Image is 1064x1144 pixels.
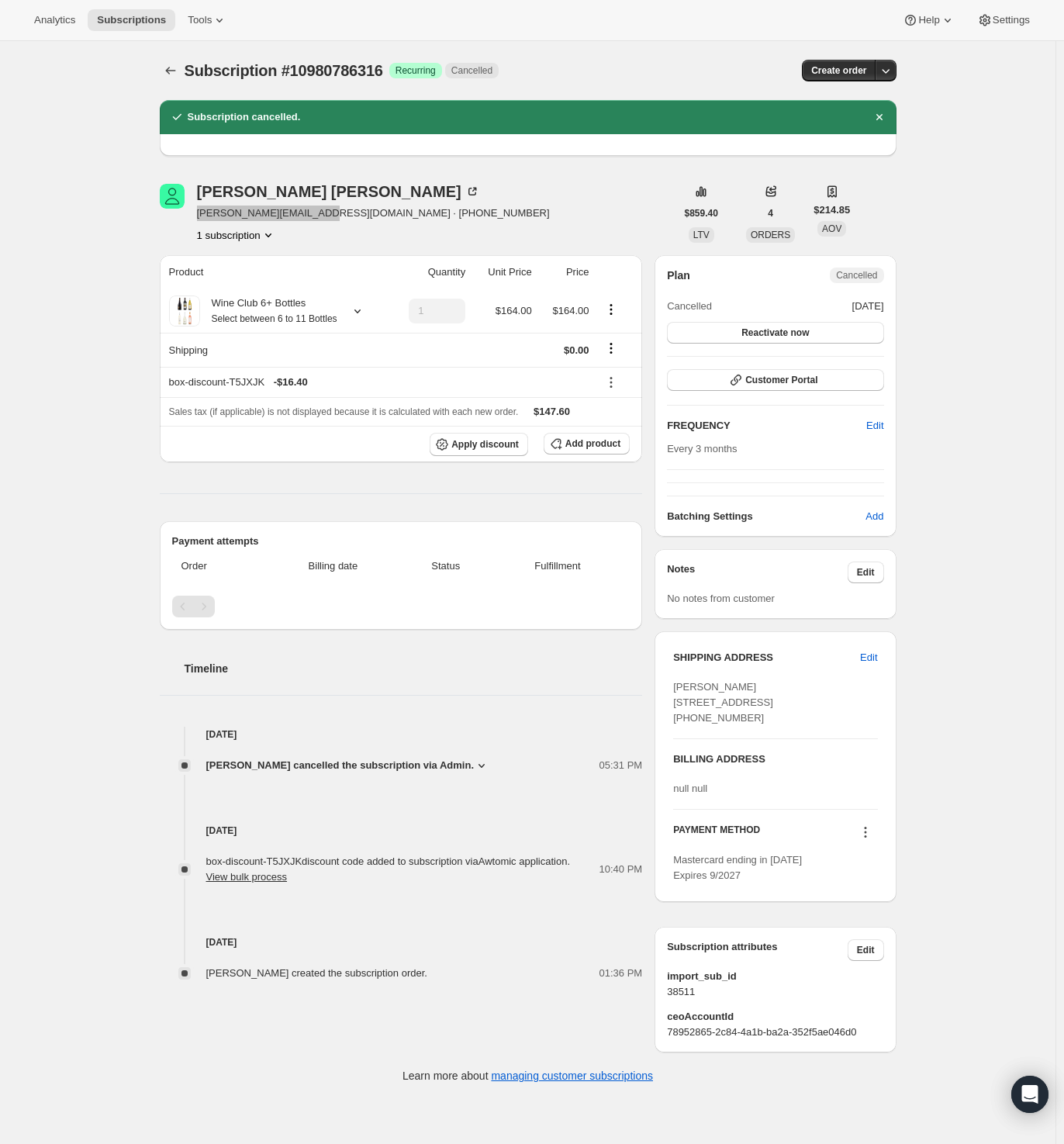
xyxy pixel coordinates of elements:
[185,661,643,676] h2: Timeline
[667,984,883,1000] span: 38511
[667,593,775,604] span: No notes from customer
[667,443,737,454] span: Every 3 months
[768,207,773,219] span: 4
[814,202,850,218] span: $214.85
[402,1068,653,1084] p: Learn more about
[178,9,237,31] button: Tools
[865,509,883,524] span: Add
[160,727,643,742] h4: [DATE]
[673,650,860,665] h3: SHIPPING ADDRESS
[25,9,85,31] button: Analytics
[869,106,890,128] button: Dismiss notification
[396,64,436,77] span: Recurring
[197,184,480,199] div: [PERSON_NAME] [PERSON_NAME]
[893,9,964,31] button: Help
[667,969,883,984] span: import_sub_id
[968,9,1039,31] button: Settings
[758,202,782,224] button: 4
[495,558,620,574] span: Fulfillment
[673,783,707,794] span: null null
[212,313,337,324] small: Select between 6 to 11 Bottles
[673,854,802,881] span: Mastercard ending in [DATE] Expires 9/2027
[667,939,848,961] h3: Subscription attributes
[160,184,185,209] span: Gloria Skigen
[741,327,809,339] span: Reactivate now
[388,255,470,289] th: Quantity
[857,944,875,956] span: Edit
[160,823,643,838] h4: [DATE]
[860,650,877,665] span: Edit
[200,296,337,327] div: Wine Club 6+ Bottles
[993,14,1030,26] span: Settings
[188,109,301,125] h2: Subscription cancelled.
[667,369,883,391] button: Customer Portal
[269,558,397,574] span: Billing date
[822,223,841,234] span: AOV
[172,534,630,549] h2: Payment attempts
[667,509,865,524] h6: Batching Settings
[206,871,288,883] button: View bulk process
[599,966,643,981] span: 01:36 PM
[565,437,620,450] span: Add product
[160,60,181,81] button: Subscriptions
[693,230,710,240] span: LTV
[667,299,712,314] span: Cancelled
[406,558,485,574] span: Status
[206,758,490,773] button: [PERSON_NAME] cancelled the subscription via Admin.
[675,202,727,224] button: $859.40
[1011,1076,1048,1113] div: Open Intercom Messenger
[685,207,718,219] span: $859.40
[564,344,589,356] span: $0.00
[172,549,265,583] th: Order
[836,269,877,282] span: Cancelled
[88,9,175,31] button: Subscriptions
[160,333,388,367] th: Shipping
[802,60,876,81] button: Create order
[537,255,594,289] th: Price
[534,406,570,417] span: $147.60
[599,340,624,357] button: Shipping actions
[848,939,884,961] button: Edit
[857,413,893,438] button: Edit
[172,596,630,617] nav: Pagination
[185,62,383,79] span: Subscription #10980786316
[856,504,893,529] button: Add
[599,301,624,318] button: Product actions
[206,967,427,979] span: [PERSON_NAME] created the subscription order.
[667,1025,883,1040] span: 78952865-2c84-4a1b-ba2a-352f5ae046d0
[667,418,866,434] h2: FREQUENCY
[599,862,643,877] span: 10:40 PM
[188,14,212,26] span: Tools
[169,375,589,390] div: box-discount-T5JXJK
[673,824,760,845] h3: PAYMENT METHOD
[491,1070,653,1082] a: managing customer subscriptions
[751,230,790,240] span: ORDERS
[197,206,550,221] span: [PERSON_NAME][EMAIL_ADDRESS][DOMAIN_NAME] · [PHONE_NUMBER]
[673,681,773,724] span: [PERSON_NAME] [STREET_ADDRESS] [PHONE_NUMBER]
[667,1009,883,1025] span: ceoAccountId
[169,406,519,417] span: Sales tax (if applicable) is not displayed because it is calculated with each new order.
[667,562,848,583] h3: Notes
[667,322,883,344] button: Reactivate now
[852,299,884,314] span: [DATE]
[866,418,883,434] span: Edit
[918,14,939,26] span: Help
[673,752,877,767] h3: BILLING ADDRESS
[160,935,643,950] h4: [DATE]
[274,375,308,390] span: - $16.40
[470,255,537,289] th: Unit Price
[451,64,492,77] span: Cancelled
[857,566,875,579] span: Edit
[197,227,276,243] button: Product actions
[553,305,589,316] span: $164.00
[160,255,388,289] th: Product
[667,268,690,283] h2: Plan
[206,855,571,883] span: box-discount-T5JXJK discount code added to subscription via Awtomic application .
[848,562,884,583] button: Edit
[811,64,866,77] span: Create order
[451,438,519,451] span: Apply discount
[544,433,630,454] button: Add product
[851,645,886,670] button: Edit
[496,305,532,316] span: $164.00
[599,758,643,773] span: 05:31 PM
